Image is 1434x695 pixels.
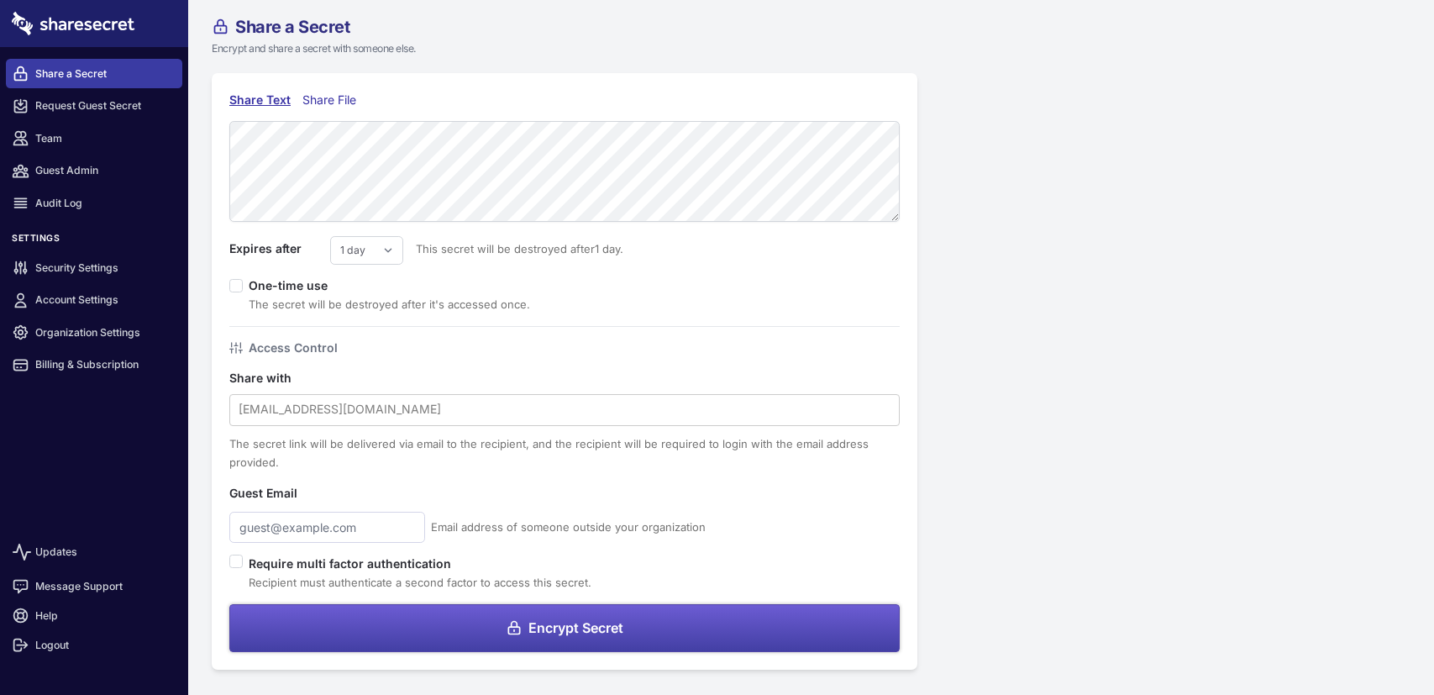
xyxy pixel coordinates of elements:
input: guest@example.com [229,512,425,543]
span: Share a Secret [235,18,349,35]
a: Billing & Subscription [6,350,182,380]
a: Updates [6,533,182,571]
label: Require multi factor authentication [249,555,591,573]
span: Encrypt Secret [528,621,623,634]
a: Message Support [6,571,182,601]
a: Guest Admin [6,156,182,186]
a: Help [6,601,182,630]
div: Share Text [229,91,291,109]
div: Share File [302,91,364,109]
a: Request Guest Secret [6,92,182,121]
span: This secret will be destroyed after 1 day . [403,240,623,258]
span: Email address of someone outside your organization [431,518,706,536]
h3: Settings [6,233,182,250]
label: Share with [229,369,330,387]
h4: Access Control [249,339,338,357]
label: Guest Email [229,484,330,503]
a: Logout [6,630,182,660]
p: Encrypt and share a secret with someone else. [212,41,1011,56]
label: Expires after [229,240,330,258]
span: Recipient must authenticate a second factor to access this secret. [249,576,591,589]
span: The secret link will be delivered via email to the recipient, and the recipient will be required ... [229,437,869,469]
div: The secret will be destroyed after it's accessed once. [249,295,530,313]
button: Encrypt Secret [229,604,900,652]
a: Organization Settings [6,318,182,347]
a: Audit Log [6,188,182,218]
a: Team [6,124,182,153]
a: Account Settings [6,286,182,315]
a: Security Settings [6,253,182,282]
a: Share a Secret [6,59,182,88]
label: One-time use [249,278,340,292]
